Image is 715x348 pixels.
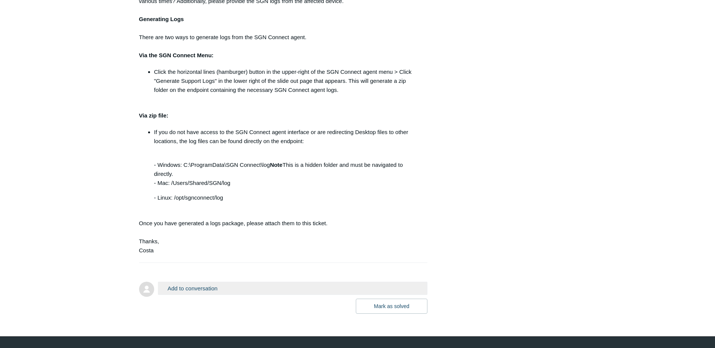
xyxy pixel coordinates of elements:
[139,16,184,22] strong: Generating Logs
[270,162,282,168] strong: Note
[139,52,214,58] strong: Via the SGN Connect Menu:
[154,193,420,202] p: - Linux: /opt/sgnconnect/log
[154,67,420,95] li: Click the horizontal lines (hamburger) button in the upper-right of the SGN Connect agent menu > ...
[158,282,428,295] button: Add to conversation
[154,151,420,188] p: - Windows: C:\ProgramData\SGN Connect\log This is a hidden folder and must be navigated to direct...
[154,128,420,146] p: If you do not have access to the SGN Connect agent interface or are redirecting Desktop files to ...
[139,112,168,119] strong: Via zip file:
[356,299,427,314] button: Mark as solved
